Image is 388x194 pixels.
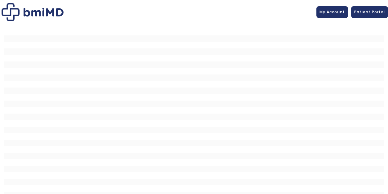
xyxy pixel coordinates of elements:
img: Patient Messaging Portal [2,3,64,21]
span: Patient Portal [354,9,385,15]
a: My Account [316,6,348,18]
span: My Account [320,9,345,15]
a: Patient Portal [351,6,388,18]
